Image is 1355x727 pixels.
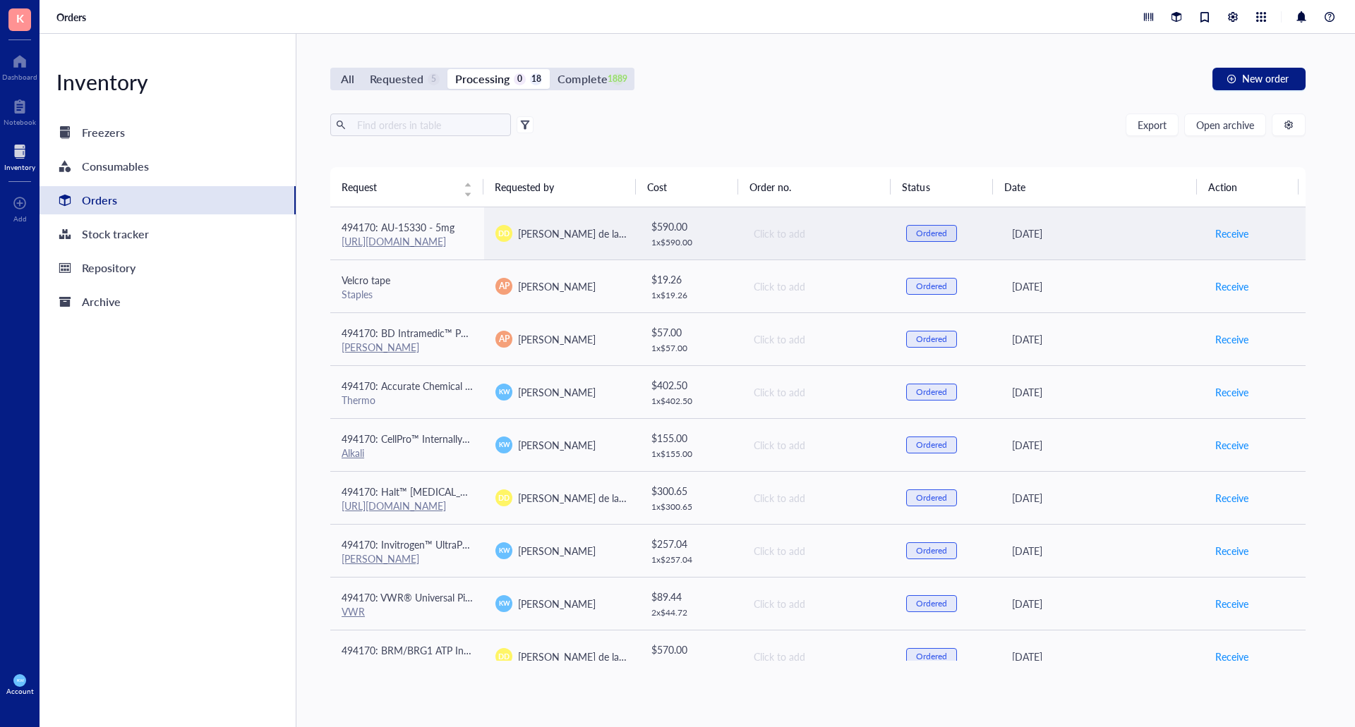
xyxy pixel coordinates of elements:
[40,186,296,214] a: Orders
[40,220,296,248] a: Stock tracker
[1126,114,1179,136] button: Export
[741,524,895,577] td: Click to add
[40,254,296,282] a: Repository
[1012,384,1192,400] div: [DATE]
[342,446,364,460] a: Alkali
[82,157,149,176] div: Consumables
[651,642,730,657] div: $ 570.00
[916,281,947,292] div: Ordered
[342,234,446,248] a: [URL][DOMAIN_NAME]
[754,331,884,347] div: Click to add
[741,471,895,524] td: Click to add
[1184,114,1266,136] button: Open archive
[13,214,27,223] div: Add
[1215,381,1249,403] button: Receive
[518,332,596,346] span: [PERSON_NAME]
[330,167,483,207] th: Request
[4,95,36,126] a: Notebook
[1215,331,1248,347] span: Receive
[370,69,423,89] div: Requested
[1215,592,1249,615] button: Receive
[651,290,730,301] div: 1 x $ 19.26
[1138,119,1167,130] span: Export
[916,651,947,662] div: Ordered
[741,418,895,471] td: Click to add
[4,163,35,171] div: Inventory
[1215,649,1248,664] span: Receive
[342,340,419,354] a: [PERSON_NAME]
[1012,331,1192,347] div: [DATE]
[518,226,699,240] span: [PERSON_NAME] de la [PERSON_NAME]
[651,237,730,248] div: 1 x $ 590.00
[342,537,694,551] span: 494170: Invitrogen™ UltraPure™ DNase/RNase-Free Distilled Water (10x500mL)
[754,490,884,506] div: Click to add
[1012,543,1192,558] div: [DATE]
[483,167,637,207] th: Requested by
[754,384,884,400] div: Click to add
[651,607,730,618] div: 2 x $ 44.72
[498,440,510,450] span: KW
[1215,596,1248,611] span: Receive
[1215,543,1248,558] span: Receive
[741,365,895,418] td: Click to add
[916,228,947,239] div: Ordered
[1012,596,1192,611] div: [DATE]
[754,279,884,294] div: Click to add
[651,483,730,499] div: $ 300.65
[993,167,1197,207] th: Date
[498,387,510,397] span: KW
[342,551,419,566] a: [PERSON_NAME]
[342,273,390,287] span: Velcro tape
[651,554,730,566] div: 1 x $ 257.04
[651,448,730,460] div: 1 x $ 155.00
[82,258,135,278] div: Repository
[916,545,947,556] div: Ordered
[1242,73,1289,84] span: New order
[891,167,992,207] th: Status
[651,396,730,407] div: 1 x $ 402.50
[82,123,125,142] div: Freezers
[428,73,440,85] div: 5
[16,678,23,683] span: KW
[1215,328,1249,350] button: Receive
[741,630,895,683] td: Click to add
[518,279,596,293] span: [PERSON_NAME]
[342,484,674,499] span: 494170: Halt™ [MEDICAL_DATA] and Phosphatase Inhibitor Cocktail (100X)
[498,599,510,609] span: KW
[1215,434,1249,456] button: Receive
[1215,487,1249,509] button: Receive
[916,439,947,451] div: Ordered
[498,651,510,662] span: DD
[651,324,730,340] div: $ 57.00
[82,190,117,210] div: Orders
[738,167,891,207] th: Order no.
[1215,645,1249,668] button: Receive
[2,50,37,81] a: Dashboard
[558,69,607,89] div: Complete
[40,152,296,181] a: Consumables
[342,499,446,513] a: [URL][DOMAIN_NAME]
[82,224,149,244] div: Stock tracker
[518,385,596,399] span: [PERSON_NAME]
[916,386,947,398] div: Ordered
[1012,279,1192,294] div: [DATE]
[916,334,947,345] div: Ordered
[636,167,737,207] th: Cost
[40,118,296,147] a: Freezers
[342,220,454,234] span: 494170: AU-15330 - 5mg
[916,598,947,609] div: Ordered
[1212,68,1306,90] button: New order
[455,69,510,89] div: Processing
[1012,649,1192,664] div: [DATE]
[82,292,121,312] div: Archive
[342,326,673,340] span: 494170: BD Intramedic™ PE Tubing 0.015 in., 1.09 mm, 10 ft., PE 20 Tubing
[2,73,37,81] div: Dashboard
[342,379,649,393] span: 494170: Accurate Chemical AquaClean, Microbiocidal Additive, 250mL
[754,596,884,611] div: Click to add
[1012,490,1192,506] div: [DATE]
[342,604,365,618] a: VWR
[1012,437,1192,453] div: [DATE]
[342,179,455,195] span: Request
[56,11,89,23] a: Orders
[518,438,596,452] span: [PERSON_NAME]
